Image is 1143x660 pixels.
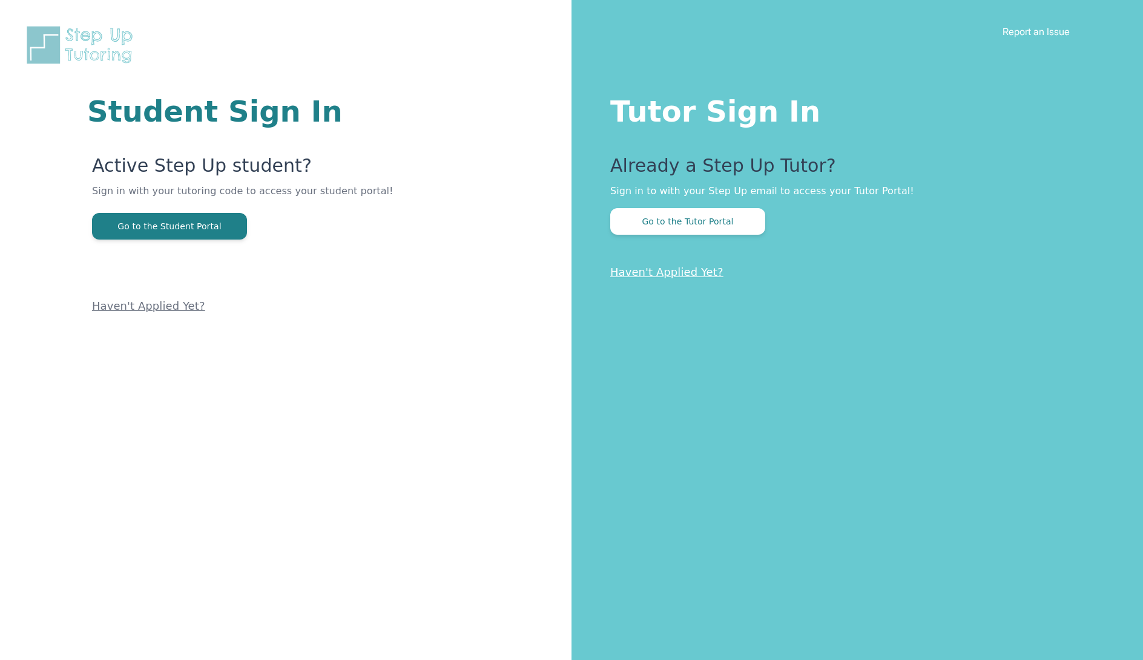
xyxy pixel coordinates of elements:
a: Haven't Applied Yet? [92,299,205,312]
p: Sign in with your tutoring code to access your student portal! [92,184,426,213]
a: Go to the Tutor Portal [610,215,765,227]
button: Go to the Tutor Portal [610,208,765,235]
p: Active Step Up student? [92,155,426,184]
p: Sign in to with your Step Up email to access your Tutor Portal! [610,184,1095,198]
h1: Student Sign In [87,97,426,126]
a: Report an Issue [1003,25,1070,38]
a: Go to the Student Portal [92,220,247,232]
p: Already a Step Up Tutor? [610,155,1095,184]
button: Go to the Student Portal [92,213,247,240]
a: Haven't Applied Yet? [610,266,723,278]
img: Step Up Tutoring horizontal logo [24,24,140,66]
h1: Tutor Sign In [610,92,1095,126]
